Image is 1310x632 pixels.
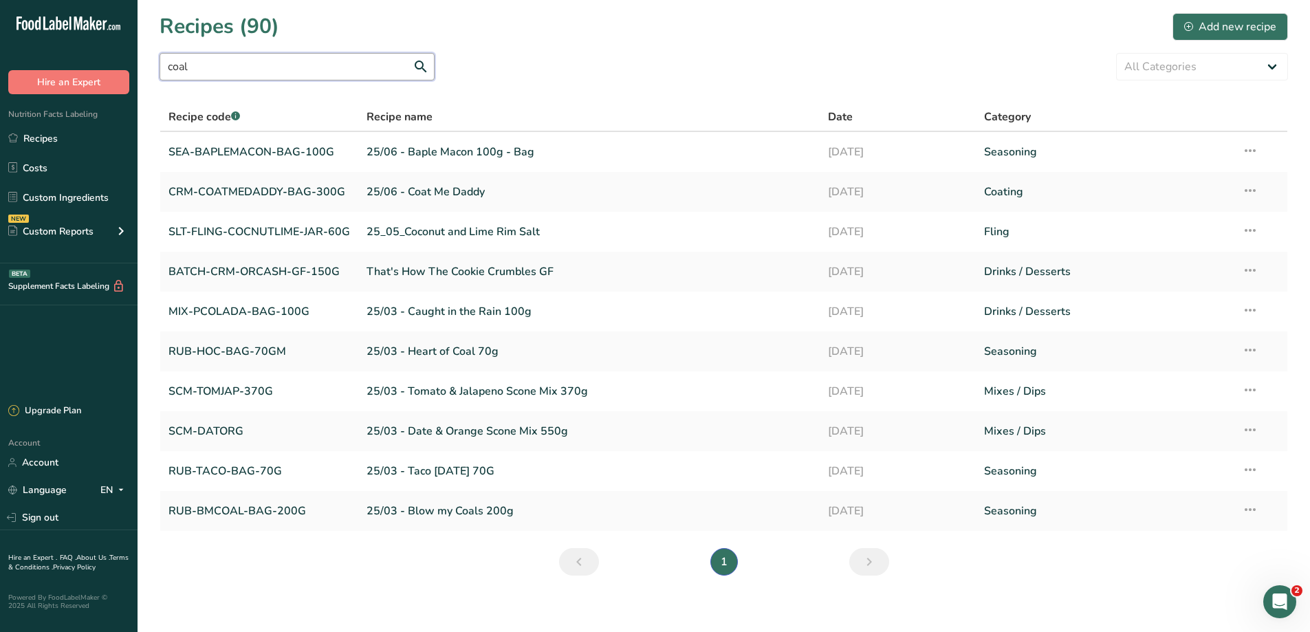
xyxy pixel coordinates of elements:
[367,297,811,326] a: 25/03 - Caught in the Rain 100g
[984,217,1225,246] a: Fling
[8,478,67,502] a: Language
[168,217,350,246] a: SLT-FLING-COCNUTLIME-JAR-60G
[984,457,1225,486] a: Seasoning
[8,215,29,223] div: NEW
[1172,13,1288,41] button: Add new recipe
[828,497,968,525] a: [DATE]
[8,224,94,239] div: Custom Reports
[1291,585,1302,596] span: 2
[8,404,81,418] div: Upgrade Plan
[76,553,109,563] a: About Us .
[367,497,811,525] a: 25/03 - Blow my Coals 200g
[828,109,853,125] span: Date
[367,377,811,406] a: 25/03 - Tomato & Jalapeno Scone Mix 370g
[168,337,350,366] a: RUB-HOC-BAG-70GM
[984,138,1225,166] a: Seasoning
[367,417,811,446] a: 25/03 - Date & Orange Scone Mix 550g
[984,109,1031,125] span: Category
[984,297,1225,326] a: Drinks / Desserts
[367,457,811,486] a: 25/03 - Taco [DATE] 70G
[367,217,811,246] a: 25_05_Coconut and Lime Rim Salt
[60,553,76,563] a: FAQ .
[367,337,811,366] a: 25/03 - Heart of Coal 70g
[1263,585,1296,618] iframe: Intercom live chat
[367,138,811,166] a: 25/06 - Baple Macon 100g - Bag
[367,257,811,286] a: That's How The Cookie Crumbles GF
[828,377,968,406] a: [DATE]
[168,109,240,124] span: Recipe code
[984,417,1225,446] a: Mixes / Dips
[9,270,30,278] div: BETA
[168,497,350,525] a: RUB-BMCOAL-BAG-200G
[367,109,433,125] span: Recipe name
[160,11,279,42] h1: Recipes (90)
[984,337,1225,366] a: Seasoning
[168,297,350,326] a: MIX-PCOLADA-BAG-100G
[849,548,889,576] a: Next page
[828,337,968,366] a: [DATE]
[828,177,968,206] a: [DATE]
[160,53,435,80] input: Search for recipe
[168,457,350,486] a: RUB-TACO-BAG-70G
[8,70,129,94] button: Hire an Expert
[168,377,350,406] a: SCM-TOMJAP-370G
[168,138,350,166] a: SEA-BAPLEMACON-BAG-100G
[828,217,968,246] a: [DATE]
[559,548,599,576] a: Previous page
[984,377,1225,406] a: Mixes / Dips
[984,257,1225,286] a: Drinks / Desserts
[8,553,57,563] a: Hire an Expert .
[984,177,1225,206] a: Coating
[828,417,968,446] a: [DATE]
[367,177,811,206] a: 25/06 - Coat Me Daddy
[828,138,968,166] a: [DATE]
[168,417,350,446] a: SCM-DATORG
[8,593,129,610] div: Powered By FoodLabelMaker © 2025 All Rights Reserved
[168,257,350,286] a: BATCH-CRM-ORCASH-GF-150G
[8,553,129,572] a: Terms & Conditions .
[100,482,129,499] div: EN
[168,177,350,206] a: CRM-COATMEDADDY-BAG-300G
[1184,19,1276,35] div: Add new recipe
[984,497,1225,525] a: Seasoning
[828,457,968,486] a: [DATE]
[53,563,96,572] a: Privacy Policy
[828,297,968,326] a: [DATE]
[828,257,968,286] a: [DATE]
